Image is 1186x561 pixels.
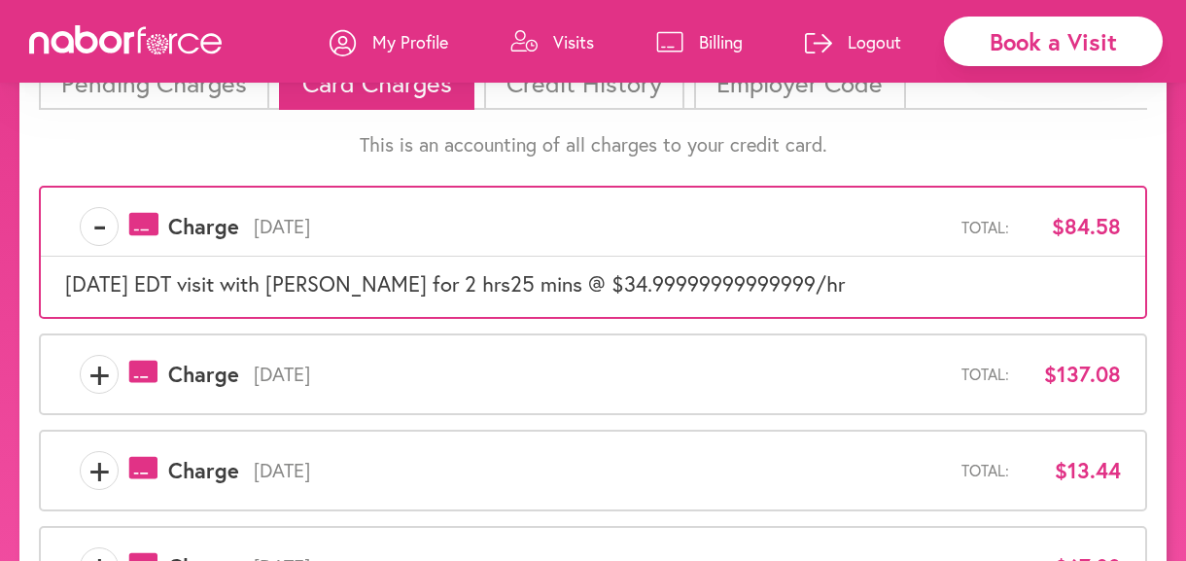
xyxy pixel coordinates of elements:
[484,56,684,110] li: Credit History
[961,365,1009,383] span: Total:
[239,215,961,238] span: [DATE]
[81,451,118,490] span: +
[39,133,1147,157] p: This is an accounting of all charges to your credit card.
[805,13,901,71] a: Logout
[1024,458,1121,483] span: $13.44
[81,207,118,246] span: -
[694,56,905,110] li: Employer Code
[372,30,448,53] p: My Profile
[168,362,239,387] span: Charge
[1024,362,1121,387] span: $137.08
[65,269,845,298] span: [DATE] EDT visit with [PERSON_NAME] for 2 hrs25 mins @ $34.99999999999999/hr
[81,355,118,394] span: +
[1024,214,1121,239] span: $84.58
[510,13,594,71] a: Visits
[330,13,448,71] a: My Profile
[239,459,961,482] span: [DATE]
[699,30,743,53] p: Billing
[944,17,1163,66] div: Book a Visit
[553,30,594,53] p: Visits
[961,218,1009,236] span: Total:
[656,13,743,71] a: Billing
[961,461,1009,479] span: Total:
[279,56,473,110] li: Card Charges
[848,30,901,53] p: Logout
[39,56,269,110] li: Pending Charges
[168,458,239,483] span: Charge
[239,363,961,386] span: [DATE]
[168,214,239,239] span: Charge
